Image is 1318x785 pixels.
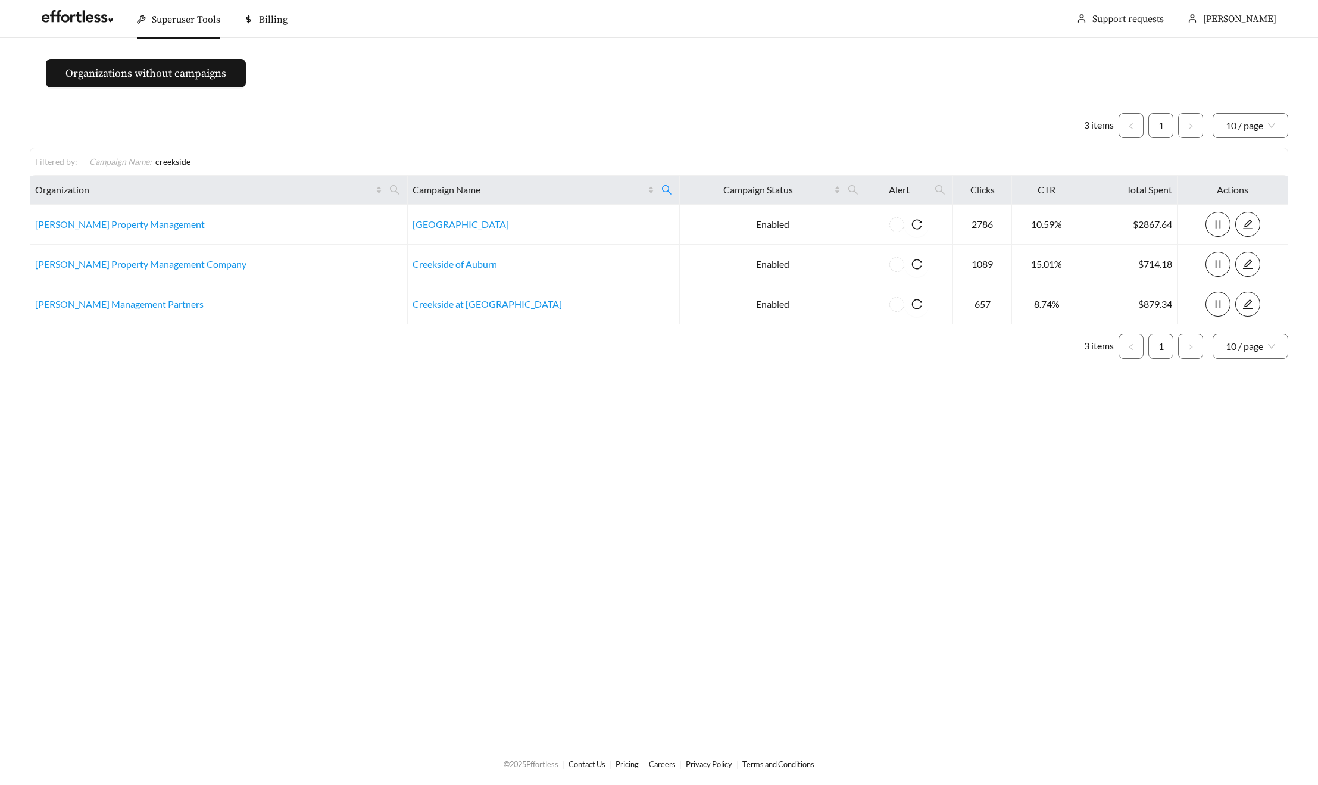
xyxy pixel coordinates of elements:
span: © 2025 Effortless [504,759,558,769]
span: pause [1206,299,1230,309]
td: Enabled [680,284,866,324]
td: 10.59% [1012,205,1082,245]
button: right [1178,334,1203,359]
span: search [930,180,950,199]
li: Next Page [1178,113,1203,138]
li: 3 items [1084,113,1114,138]
span: Campaign Status [685,183,831,197]
a: Contact Us [569,759,605,769]
span: search [657,180,677,199]
span: reload [904,299,929,309]
span: search [843,180,863,199]
td: $714.18 [1082,245,1178,284]
button: Organizations without campaigns [46,59,246,87]
li: Next Page [1178,334,1203,359]
li: Previous Page [1119,334,1144,359]
span: Organization [35,183,373,197]
span: right [1187,343,1194,351]
button: reload [904,212,929,237]
span: search [848,184,858,195]
button: edit [1235,212,1260,237]
a: edit [1235,258,1260,270]
td: $2867.64 [1082,205,1178,245]
button: edit [1235,252,1260,277]
button: left [1119,334,1144,359]
a: Careers [649,759,676,769]
a: edit [1235,298,1260,309]
li: 1 [1148,334,1173,359]
button: reload [904,292,929,317]
span: creekside [155,157,190,167]
a: Creekside of Auburn [413,258,497,270]
span: right [1187,123,1194,130]
button: edit [1235,292,1260,317]
a: Support requests [1092,13,1164,25]
button: pause [1205,292,1230,317]
li: 3 items [1084,334,1114,359]
a: [PERSON_NAME] Property Management Company [35,258,246,270]
span: left [1128,343,1135,351]
button: right [1178,113,1203,138]
td: $879.34 [1082,284,1178,324]
span: Campaign Name [413,183,645,197]
td: Enabled [680,205,866,245]
th: Total Spent [1082,176,1178,205]
span: pause [1206,259,1230,270]
span: Organizations without campaigns [65,65,226,82]
span: Superuser Tools [152,14,220,26]
span: 10 / page [1226,334,1275,358]
a: edit [1235,218,1260,230]
td: 8.74% [1012,284,1082,324]
span: search [385,180,405,199]
td: Enabled [680,245,866,284]
td: 2786 [953,205,1012,245]
span: 10 / page [1226,114,1275,137]
button: reload [904,252,929,277]
a: [GEOGRAPHIC_DATA] [413,218,509,230]
span: edit [1236,219,1260,230]
th: Clicks [953,176,1012,205]
li: Previous Page [1119,113,1144,138]
span: [PERSON_NAME] [1203,13,1276,25]
span: edit [1236,259,1260,270]
a: 1 [1149,114,1173,137]
a: [PERSON_NAME] Property Management [35,218,205,230]
a: 1 [1149,334,1173,358]
td: 15.01% [1012,245,1082,284]
div: Filtered by: [35,155,83,168]
a: Terms and Conditions [742,759,814,769]
a: Creekside at [GEOGRAPHIC_DATA] [413,298,562,309]
th: CTR [1012,176,1082,205]
button: left [1119,113,1144,138]
td: 657 [953,284,1012,324]
button: pause [1205,212,1230,237]
th: Actions [1178,176,1288,205]
a: [PERSON_NAME] Management Partners [35,298,204,309]
a: Privacy Policy [686,759,732,769]
span: Billing [259,14,288,26]
span: reload [904,219,929,230]
a: Pricing [616,759,639,769]
span: pause [1206,219,1230,230]
td: 1089 [953,245,1012,284]
span: left [1128,123,1135,130]
span: search [661,184,672,195]
li: 1 [1148,113,1173,138]
span: Campaign Name : [89,157,152,167]
button: pause [1205,252,1230,277]
div: Page Size [1213,334,1288,359]
span: edit [1236,299,1260,309]
span: search [389,184,400,195]
span: search [935,184,945,195]
div: Page Size [1213,113,1288,138]
span: Alert [871,183,928,197]
span: reload [904,259,929,270]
